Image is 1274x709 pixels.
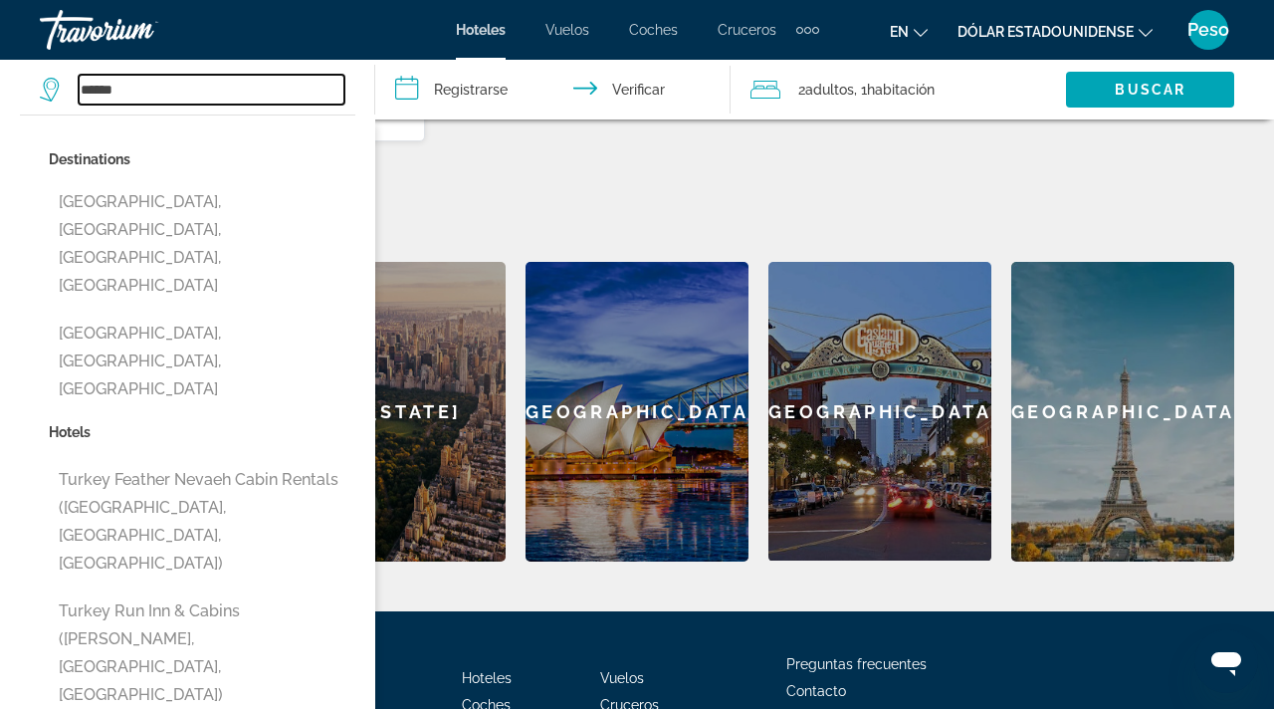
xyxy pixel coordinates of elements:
font: 2 [798,82,805,98]
a: [GEOGRAPHIC_DATA] [1011,262,1234,562]
p: Destinations [49,145,355,173]
font: Buscar [1115,82,1185,98]
button: [GEOGRAPHIC_DATA], [GEOGRAPHIC_DATA], [GEOGRAPHIC_DATA], [GEOGRAPHIC_DATA] [49,183,355,305]
font: Habitación [867,82,935,98]
div: [GEOGRAPHIC_DATA] [768,262,991,561]
p: Hotels [49,418,355,446]
button: Buscar [1066,72,1234,108]
a: Cruceros [718,22,776,38]
button: Cambiar idioma [890,17,928,46]
a: Travorium [40,4,239,56]
button: Menú de usuario [1182,9,1234,51]
a: [GEOGRAPHIC_DATA] [526,262,748,562]
a: Preguntas frecuentes [786,656,927,672]
a: Vuelos [545,22,589,38]
iframe: Botón para iniciar la ventana de mensajería [1194,629,1258,693]
a: [GEOGRAPHIC_DATA] [768,262,991,562]
button: Turkey Feather Nevaeh Cabin Rentals ([GEOGRAPHIC_DATA], [GEOGRAPHIC_DATA], [GEOGRAPHIC_DATA]) [49,461,355,583]
a: Vuelos [600,670,644,686]
h2: Featured Destinations [40,202,1234,242]
button: [GEOGRAPHIC_DATA], [GEOGRAPHIC_DATA], [GEOGRAPHIC_DATA] [49,315,355,408]
button: Elementos de navegación adicionales [796,14,819,46]
button: Cambiar moneda [957,17,1153,46]
font: adultos [805,82,854,98]
button: Viajeros: 2 adultos, 0 niños [731,60,1066,119]
a: Contacto [786,683,846,699]
a: Hoteles [456,22,506,38]
font: Dólar estadounidense [957,24,1134,40]
a: Hoteles [462,670,512,686]
font: Peso [1187,19,1229,40]
button: Fechas de entrada y salida [375,60,731,119]
font: , 1 [854,82,867,98]
a: [US_STATE] [283,262,506,562]
font: en [890,24,909,40]
a: Coches [629,22,678,38]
